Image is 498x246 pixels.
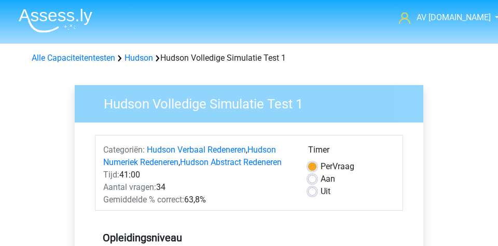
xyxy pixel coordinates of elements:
span: Gemiddelde % correct: [103,195,184,204]
label: Aan [321,173,335,185]
a: Hudson Verbaal Redeneren [147,145,246,155]
div: 34 [95,181,300,194]
a: AV [DOMAIN_NAME] [399,11,488,24]
div: , , [95,144,300,169]
img: Assessly [19,8,92,33]
h3: Hudson Volledige Simulatie Test 1 [91,92,416,112]
span: AV [DOMAIN_NAME] [417,12,491,22]
label: Vraag [321,160,354,173]
div: 63,8% [95,194,300,206]
div: Hudson Volledige Simulatie Test 1 [27,52,471,64]
div: Timer [308,144,395,160]
span: Per [321,161,333,171]
label: Uit [321,185,330,198]
span: Tijd: [103,170,119,180]
a: Hudson [125,53,153,63]
div: 41:00 [95,169,300,181]
span: Categoriën: [103,145,145,155]
span: Aantal vragen: [103,182,156,192]
a: Alle Capaciteitentesten [32,53,115,63]
a: Hudson Abstract Redeneren [180,157,282,167]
